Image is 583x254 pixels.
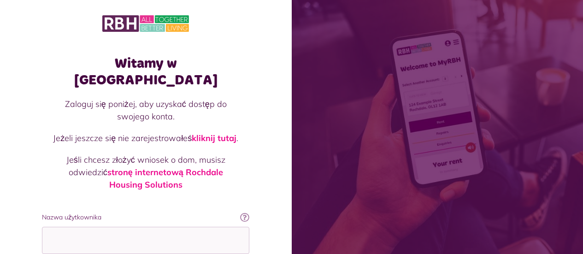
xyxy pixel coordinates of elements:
[192,133,236,143] a: kliknij tutaj
[66,154,225,177] font: Jeśli chcesz złożyć wniosek o dom, musisz odwiedzić
[65,99,227,122] font: Zaloguj się poniżej, aby uzyskać dostęp do swojego konta.
[236,133,238,143] font: .
[102,14,189,33] img: MyRBH
[107,167,223,190] a: stronę internetową Rochdale Housing Solutions
[42,213,101,221] font: Nazwa użytkownika
[53,133,192,143] font: Jeżeli jeszcze się nie zarejestrowałeś
[74,57,218,87] font: Witamy w [GEOGRAPHIC_DATA]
